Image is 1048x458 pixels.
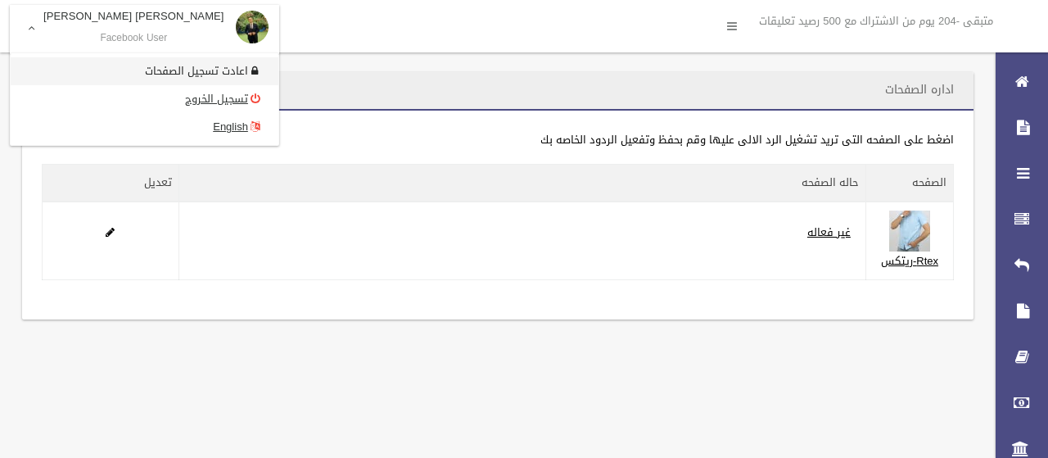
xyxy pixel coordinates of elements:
a: Edit [106,222,115,243]
header: اداره الصفحات [865,74,973,106]
small: Facebook User [43,32,224,44]
th: الصفحه [865,165,953,202]
a: تسجيل الخروج [11,85,278,113]
th: تعديل [43,165,179,202]
a: Rtex-ريتكس [881,251,938,271]
a: Edit [889,222,930,243]
a: [PERSON_NAME] [PERSON_NAME] Facebook User [10,5,279,54]
a: غير فعاله [807,222,851,243]
img: 494736499_122125680140725437_5377242718674114661_n.jpg [889,211,930,252]
th: حاله الصفحه [178,165,865,202]
div: اضغط على الصفحه التى تريد تشغيل الرد الالى عليها وقم بحفظ وتفعيل الردود الخاصه بك [42,130,954,150]
a: English [11,113,278,141]
p: [PERSON_NAME] [PERSON_NAME] [43,10,224,22]
a: اعادت تسجيل الصفحات [11,57,278,85]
